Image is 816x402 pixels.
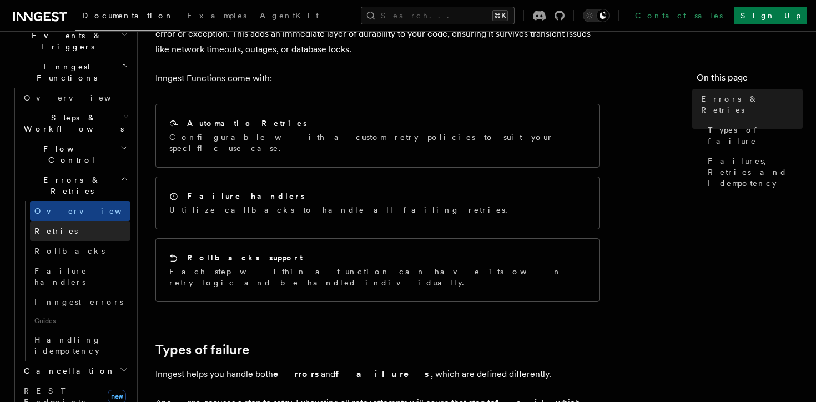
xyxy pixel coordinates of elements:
[34,298,123,306] span: Inngest errors
[34,267,87,287] span: Failure handlers
[9,57,130,88] button: Inngest Functions
[701,93,803,115] span: Errors & Retries
[708,124,803,147] span: Types of failure
[30,241,130,261] a: Rollbacks
[19,201,130,361] div: Errors & Retries
[155,342,249,358] a: Types of failure
[19,365,115,376] span: Cancellation
[9,26,130,57] button: Events & Triggers
[19,170,130,201] button: Errors & Retries
[9,61,120,83] span: Inngest Functions
[19,174,120,197] span: Errors & Retries
[34,207,149,215] span: Overview
[155,177,600,229] a: Failure handlersUtilize callbacks to handle all failing retries.
[273,369,321,379] strong: errors
[260,11,319,20] span: AgentKit
[703,151,803,193] a: Failures, Retries and Idempotency
[30,201,130,221] a: Overview
[82,11,174,20] span: Documentation
[9,30,121,52] span: Events & Triggers
[19,112,124,134] span: Steps & Workflows
[187,11,246,20] span: Examples
[30,221,130,241] a: Retries
[492,10,508,21] kbd: ⌘K
[30,292,130,312] a: Inngest errors
[703,120,803,151] a: Types of failure
[34,247,105,255] span: Rollbacks
[169,266,586,288] p: Each step within a function can have its own retry logic and be handled individually.
[19,88,130,108] a: Overview
[169,204,514,215] p: Utilize callbacks to handle all failing retries.
[155,104,600,168] a: Automatic RetriesConfigurable with a custom retry policies to suit your specific use case.
[628,7,729,24] a: Contact sales
[34,335,101,355] span: Handling idempotency
[697,89,803,120] a: Errors & Retries
[187,118,307,129] h2: Automatic Retries
[187,190,305,202] h2: Failure handlers
[30,261,130,292] a: Failure handlers
[19,361,130,381] button: Cancellation
[24,93,138,102] span: Overview
[155,11,600,57] p: Inngest Functions are designed to handle errors or exceptions gracefully and will automatically r...
[30,330,130,361] a: Handling idempotency
[30,312,130,330] span: Guides
[697,71,803,89] h4: On this page
[75,3,180,31] a: Documentation
[180,3,253,30] a: Examples
[155,366,600,382] p: Inngest helps you handle both and , which are defined differently.
[169,132,586,154] p: Configurable with a custom retry policies to suit your specific use case.
[253,3,325,30] a: AgentKit
[734,7,807,24] a: Sign Up
[19,139,130,170] button: Flow Control
[583,9,610,22] button: Toggle dark mode
[34,227,78,235] span: Retries
[155,238,600,302] a: Rollbacks supportEach step within a function can have its own retry logic and be handled individu...
[335,369,431,379] strong: failures
[708,155,803,189] span: Failures, Retries and Idempotency
[187,252,303,263] h2: Rollbacks support
[155,71,600,86] p: Inngest Functions come with:
[19,108,130,139] button: Steps & Workflows
[19,143,120,165] span: Flow Control
[361,7,515,24] button: Search...⌘K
